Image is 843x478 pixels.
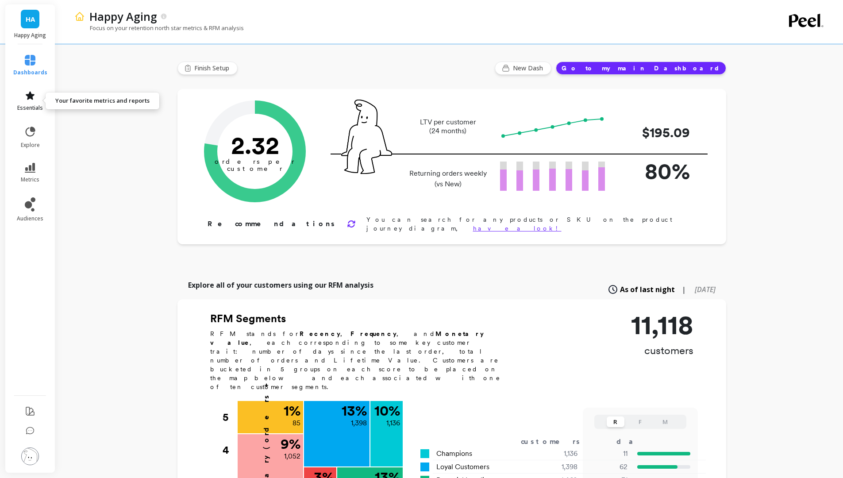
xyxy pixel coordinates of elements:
[495,62,551,75] button: New Dash
[21,142,40,149] span: explore
[293,418,300,428] p: 85
[215,158,295,166] tspan: orders per
[284,451,300,462] p: 1,052
[74,24,244,32] p: Focus on your retention north star metrics & RFM analysis
[341,100,392,174] img: pal seatted on line
[300,330,340,337] b: Recency
[619,123,690,143] p: $195.09
[227,165,283,173] tspan: customer
[407,118,489,135] p: LTV per customer (24 months)
[13,69,47,76] span: dashboards
[342,404,367,418] p: 13 %
[231,131,279,160] text: 2.32
[223,401,237,434] div: 5
[386,418,400,428] p: 1,136
[188,280,373,290] p: Explore all of your customers using our RFM analysis
[513,64,546,73] span: New Dash
[616,436,653,447] div: days
[284,404,300,418] p: 1 %
[351,418,367,428] p: 1,398
[17,104,43,112] span: essentials
[21,447,39,465] img: profile picture
[407,168,489,189] p: Returning orders weekly (vs New)
[620,284,675,295] span: As of last night
[656,416,674,427] button: M
[17,215,43,222] span: audiences
[194,64,232,73] span: Finish Setup
[525,462,588,472] div: 1,398
[210,312,511,326] h2: RFM Segments
[74,11,85,22] img: header icon
[525,448,588,459] div: 1,136
[177,62,238,75] button: Finish Setup
[26,14,35,24] span: HA
[208,219,336,229] p: Recommendations
[21,176,39,183] span: metrics
[366,215,698,233] p: You can search for any products or SKU on the product journey diagram,
[631,416,649,427] button: F
[89,9,157,24] p: Happy Aging
[607,416,624,427] button: R
[473,225,562,232] a: have a look!
[556,62,726,75] button: Go to my main Dashboard
[589,448,627,459] p: 11
[619,154,690,188] p: 80%
[436,448,472,459] span: Champions
[374,404,400,418] p: 10 %
[223,434,237,466] div: 4
[695,285,716,294] span: [DATE]
[436,462,489,472] span: Loyal Customers
[631,312,693,338] p: 11,118
[631,343,693,358] p: customers
[14,32,46,39] p: Happy Aging
[281,437,300,451] p: 9 %
[350,330,396,337] b: Frequency
[682,284,686,295] span: |
[210,329,511,391] p: RFM stands for , , and , each corresponding to some key customer trait: number of days since the ...
[521,436,593,447] div: customers
[589,462,627,472] p: 62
